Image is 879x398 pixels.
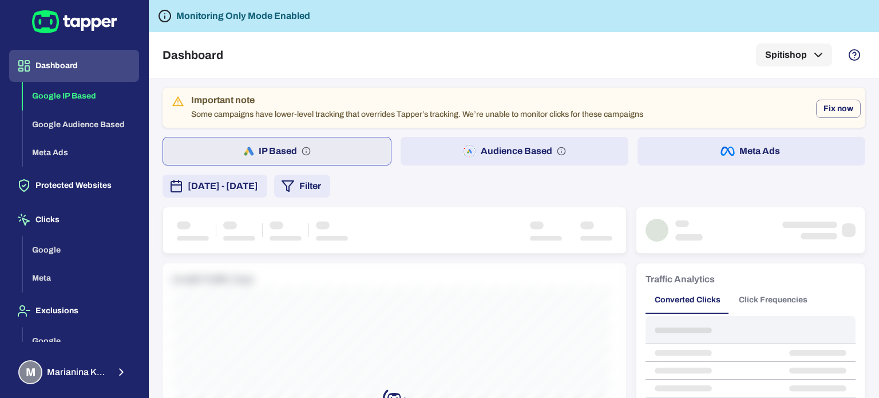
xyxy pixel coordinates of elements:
button: Fix now [816,100,861,118]
a: Clicks [9,214,139,224]
button: Audience Based [401,137,628,165]
button: Dashboard [9,50,139,82]
h6: Traffic Analytics [646,273,715,286]
a: Google IP Based [23,90,139,100]
svg: Tapper is not blocking any fraudulent activity for this domain [158,9,172,23]
button: IP Based [163,137,391,165]
a: Dashboard [9,60,139,70]
button: Google Audience Based [23,111,139,139]
a: Google Audience Based [23,119,139,128]
h5: Dashboard [163,48,223,62]
button: [DATE] - [DATE] [163,175,267,198]
button: MMarianina Karra [9,356,139,389]
a: Google [23,335,139,345]
div: M [18,360,42,384]
button: Meta Ads [23,139,139,167]
span: Marianina Karra [47,367,108,378]
button: Spitishop [756,44,832,66]
svg: IP based: Search, Display, and Shopping. [302,147,311,156]
a: Meta Ads [23,147,139,157]
svg: Audience based: Search, Display, Shopping, Video Performance Max, Demand Generation [557,147,566,156]
button: Meta Ads [638,137,865,165]
button: Protected Websites [9,170,139,202]
button: Google [23,327,139,356]
button: Exclusions [9,295,139,327]
a: Exclusions [9,305,139,315]
div: Important note [191,94,643,106]
span: [DATE] - [DATE] [188,179,258,193]
div: Some campaigns have lower-level tracking that overrides Tapper’s tracking. We’re unable to monito... [191,91,643,124]
h6: Monitoring Only Mode Enabled [176,9,310,23]
a: Meta [23,273,139,282]
button: Meta [23,264,139,293]
a: Protected Websites [9,180,139,190]
button: Click Frequencies [730,286,817,314]
button: Clicks [9,204,139,236]
button: Google [23,236,139,265]
a: Google [23,244,139,254]
button: Google IP Based [23,82,139,111]
button: Converted Clicks [646,286,730,314]
button: Filter [274,175,330,198]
